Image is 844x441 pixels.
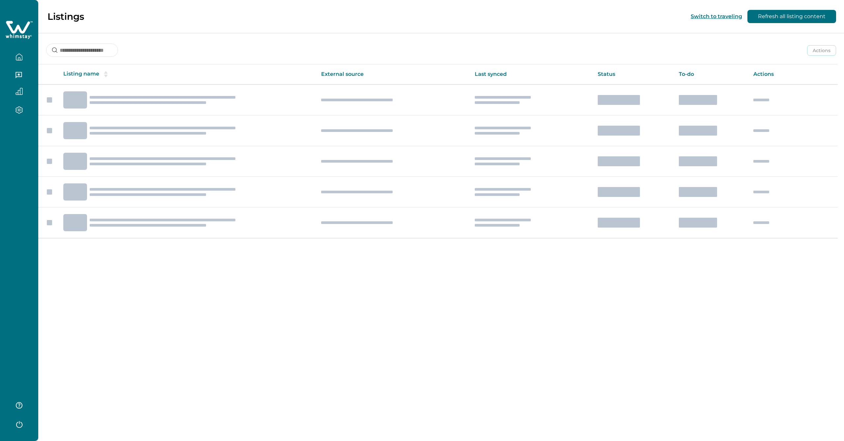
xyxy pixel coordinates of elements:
button: Refresh all listing content [747,10,836,23]
th: To-do [674,64,748,84]
button: Actions [807,45,836,56]
button: Switch to traveling [691,13,742,19]
th: Last synced [469,64,592,84]
button: sorting [99,71,112,78]
p: Listings [47,11,84,22]
th: Status [592,64,674,84]
th: Listing name [58,64,316,84]
th: External source [316,64,469,84]
th: Actions [748,64,838,84]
